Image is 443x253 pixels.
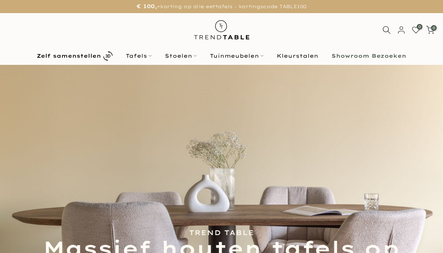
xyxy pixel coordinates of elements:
[431,25,437,31] span: 0
[30,49,119,63] a: Zelf samenstellen
[1,215,38,252] iframe: toggle-frame
[137,3,160,10] strong: € 100,-
[331,53,406,58] b: Showroom Bezoeken
[189,13,255,46] img: trend-table
[325,51,413,60] a: Showroom Bezoeken
[203,51,270,60] a: Tuinmeubelen
[119,51,158,60] a: Tafels
[426,26,434,34] a: 0
[9,2,434,11] p: korting op alle eettafels - kortingscode TABLE100
[37,53,101,58] b: Zelf samenstellen
[412,26,420,34] a: 0
[417,24,422,30] span: 0
[270,51,325,60] a: Kleurstalen
[158,51,203,60] a: Stoelen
